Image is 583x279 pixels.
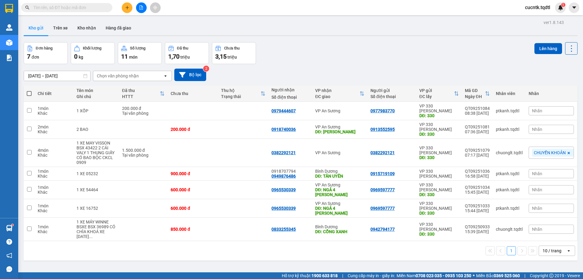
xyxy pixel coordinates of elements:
[532,206,542,211] span: Nhãn
[171,187,215,192] div: 600.000 đ
[171,206,215,211] div: 600.000 đ
[529,91,574,96] div: Nhãn
[139,5,143,10] span: file-add
[97,73,139,79] div: Chọn văn phòng nhận
[38,208,70,213] div: Khác
[370,227,395,232] div: 0942794177
[38,174,70,179] div: Khác
[171,171,215,176] div: 900.000 đ
[496,127,523,132] div: ptkanh.tqdtl
[315,108,364,113] div: VP An Sương
[419,182,459,192] div: VP 330 [PERSON_NAME]
[419,192,459,197] div: DĐ: 330
[419,222,459,232] div: VP 330 [PERSON_NAME]
[315,94,360,99] div: ĐC giao
[571,5,577,10] span: caret-down
[496,91,523,96] div: Nhân viên
[315,124,364,129] div: VP An Sương
[271,227,296,232] div: 0833255345
[465,88,485,93] div: Mã GD
[38,106,70,111] div: 1 món
[119,86,168,102] th: Toggle SortBy
[370,187,395,192] div: 0969597777
[419,88,454,93] div: VP gửi
[89,234,93,239] span: ...
[221,94,261,99] div: Trạng thái
[312,86,367,102] th: Toggle SortBy
[153,5,157,10] span: aim
[150,2,161,13] button: aim
[370,108,395,113] div: 0977983770
[419,113,459,118] div: DĐ: 330
[163,73,168,78] svg: open
[118,42,162,64] button: Số lượng11món
[6,24,12,31] img: warehouse-icon
[38,169,70,174] div: 1 món
[496,150,523,155] div: chuonglt.tqdtl
[465,174,490,179] div: 16:58 [DATE]
[494,273,520,278] strong: 0369 525 060
[315,182,364,187] div: VP An Sương
[558,5,563,10] img: icon-new-feature
[315,88,360,93] div: VP nhận
[71,42,115,64] button: Khối lượng0kg
[465,203,490,208] div: QT09251033
[77,155,116,165] div: CÓ BAO BỘC CKCL 0909
[38,224,70,229] div: 1 món
[282,272,338,279] span: Hỗ trợ kỹ thuật:
[218,86,268,102] th: Toggle SortBy
[416,273,471,278] strong: 0708 023 035 - 0935 103 250
[532,127,542,132] span: Nhãn
[38,148,70,153] div: 4 món
[271,174,296,179] div: 0949876486
[562,3,564,7] span: 1
[271,108,296,113] div: 0979444607
[122,88,160,93] div: Đã thu
[496,108,523,113] div: ptkanh.tqdtl
[465,153,490,158] div: 07:17 [DATE]
[77,206,116,211] div: 1 XE 16752
[77,141,116,155] div: 1 XE MAY VISSON BSX 43422 2 CÁI VALY 1 THUNG GIẤY
[271,150,296,155] div: 0382292121
[271,95,309,100] div: Số điện thoại
[5,4,13,13] img: logo-vxr
[180,55,190,60] span: triệu
[122,94,160,99] div: HTTT
[473,274,475,277] span: ⚪️
[24,21,48,35] button: Kho gửi
[465,129,490,134] div: 07:36 [DATE]
[419,145,459,155] div: VP 330 [PERSON_NAME]
[38,153,70,158] div: Khác
[419,232,459,236] div: DĐ: 330
[549,274,554,278] span: copyright
[342,272,343,279] span: |
[532,227,542,232] span: Nhãn
[465,208,490,213] div: 15:44 [DATE]
[122,2,132,13] button: plus
[224,46,240,50] div: Chưa thu
[38,124,70,129] div: 2 món
[212,42,256,64] button: Chưa thu3,15 triệu
[416,86,462,102] th: Toggle SortBy
[6,266,12,272] span: message
[561,3,565,7] sup: 1
[38,190,70,195] div: Khác
[496,206,523,211] div: ptkanh.tqdtl
[465,111,490,116] div: 08:38 [DATE]
[370,88,413,93] div: Người gửi
[312,273,338,278] strong: 1900 633 818
[520,4,555,11] span: cucntk.tqdtl
[532,187,542,192] span: Nhãn
[544,19,564,26] div: ver 1.8.143
[370,206,395,211] div: 0969597777
[370,171,395,176] div: 0915719109
[534,43,562,54] button: Lên hàng
[77,171,116,176] div: 1 XE 05232
[24,71,90,81] input: Select a date range.
[125,5,129,10] span: plus
[177,46,188,50] div: Đã thu
[271,127,296,132] div: 0918740036
[315,169,364,174] div: Bình Dương
[476,272,520,279] span: Miền Bắc
[38,185,70,190] div: 1 món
